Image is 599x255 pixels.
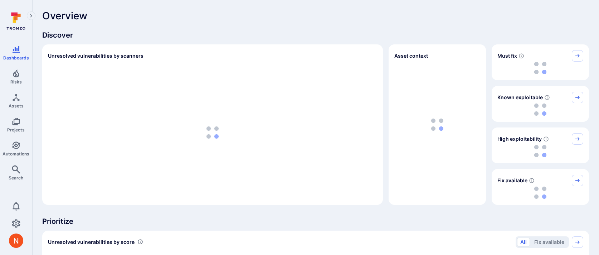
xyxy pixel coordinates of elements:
i: Expand navigation menu [29,13,34,19]
div: loading spinner [497,62,583,74]
span: Projects [7,127,25,133]
span: Dashboards [3,55,29,61]
img: Loading... [206,126,219,139]
div: Neeren Patki [9,234,23,248]
img: Loading... [534,187,546,199]
div: loading spinner [497,145,583,158]
img: Loading... [534,104,546,116]
span: Known exploitable [497,94,543,101]
div: High exploitability [492,127,589,163]
div: loading spinner [48,66,377,199]
img: ACg8ocIprwjrgDQnDsNSk9Ghn5p5-B8DpAKWoJ5Gi9syOE4K59tr4Q=s96-c [9,234,23,248]
div: loading spinner [497,103,583,116]
span: Overview [42,10,87,21]
svg: Vulnerabilities with fix available [529,178,535,183]
button: Fix available [531,238,568,246]
div: Fix available [492,169,589,205]
span: Automations [3,151,29,157]
img: Loading... [534,62,546,74]
span: Prioritize [42,216,589,226]
span: High exploitability [497,135,542,143]
span: Fix available [497,177,527,184]
span: Assets [9,103,24,109]
span: Unresolved vulnerabilities by score [48,239,135,246]
img: Loading... [534,145,546,157]
span: Risks [10,79,22,85]
div: Number of vulnerabilities in status 'Open' 'Triaged' and 'In process' grouped by score [137,238,143,246]
button: All [517,238,530,246]
svg: Risk score >=40 , missed SLA [518,53,524,59]
span: Discover [42,30,589,40]
button: Expand navigation menu [27,11,35,20]
span: Must fix [497,52,517,59]
svg: Confirmed exploitable by KEV [544,95,550,100]
span: Search [9,175,23,181]
svg: EPSS score ≥ 0.7 [543,136,549,142]
div: Must fix [492,44,589,80]
div: Known exploitable [492,86,589,122]
span: Asset context [394,52,428,59]
h2: Unresolved vulnerabilities by scanners [48,52,143,59]
div: loading spinner [497,186,583,199]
